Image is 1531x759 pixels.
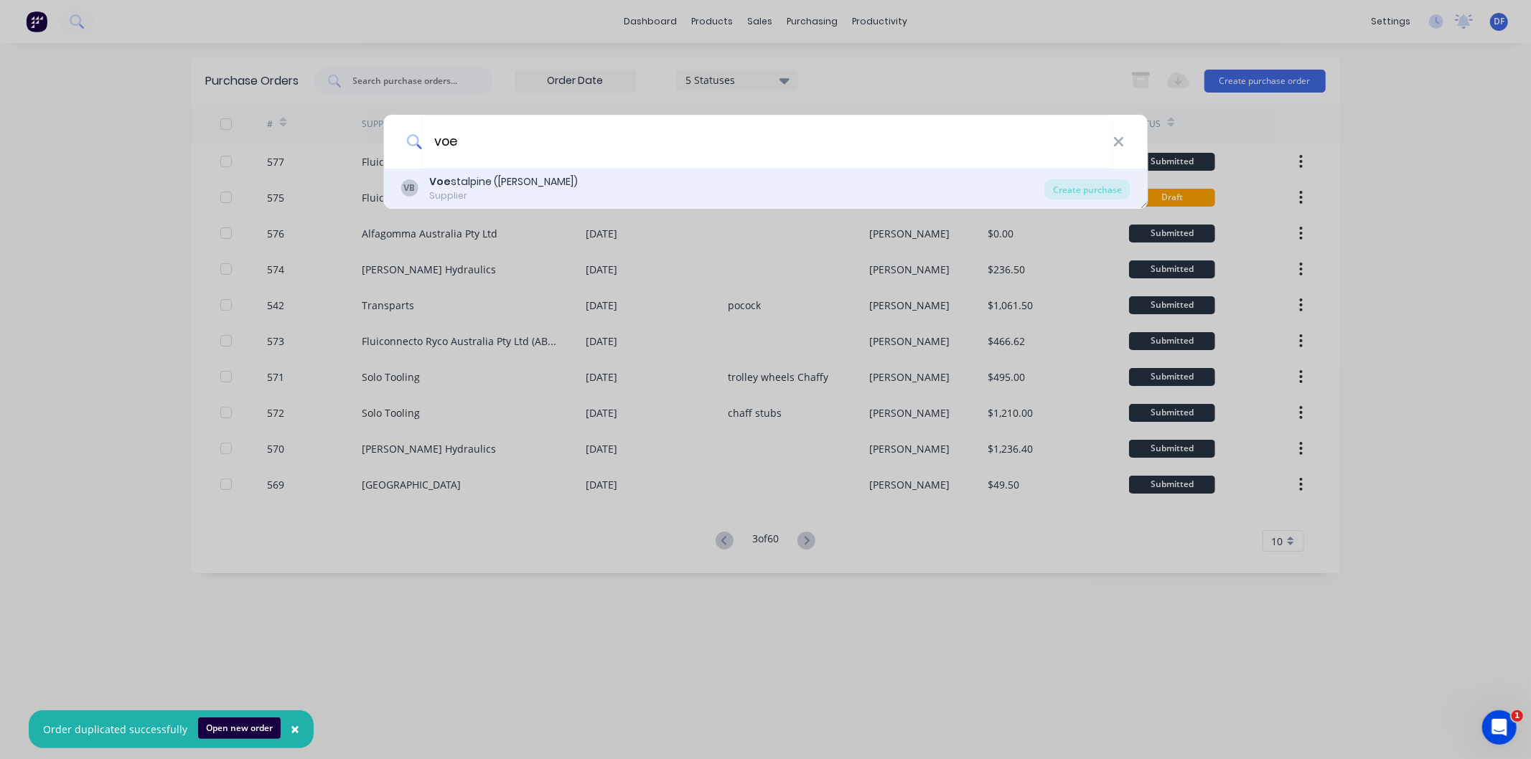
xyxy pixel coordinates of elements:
div: Order duplicated successfully [43,722,187,737]
div: VB [401,179,418,197]
div: Supplier [429,189,578,202]
button: Close [276,712,314,747]
div: stalpine ([PERSON_NAME]) [429,174,578,189]
iframe: Intercom live chat [1482,710,1517,745]
b: Voe [429,174,451,189]
span: 1 [1512,710,1523,722]
div: Create purchase [1044,179,1130,199]
button: Open new order [198,717,281,739]
input: Enter a supplier name to create a new order... [422,115,1113,169]
span: × [291,719,299,739]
